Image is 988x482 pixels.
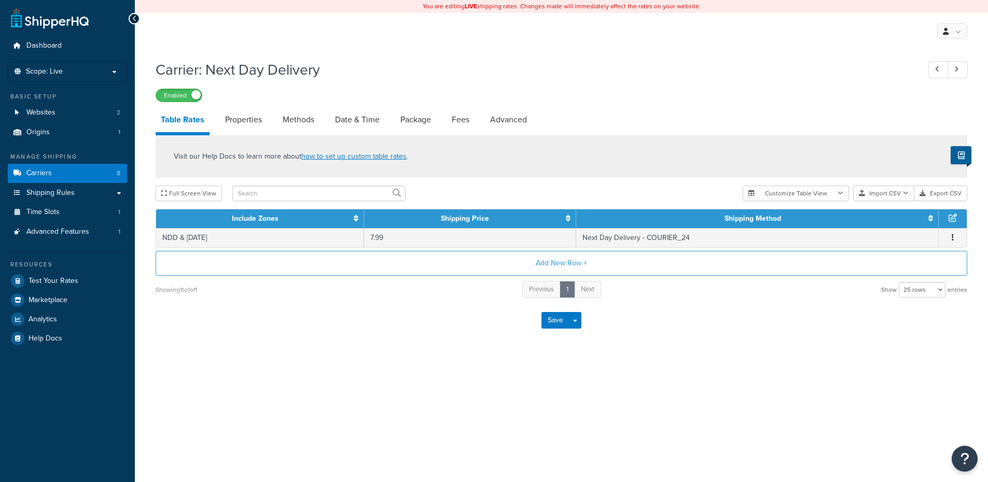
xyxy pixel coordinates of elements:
[948,282,967,297] span: entries
[26,208,60,217] span: Time Slots
[951,146,971,164] button: Show Help Docs
[156,107,210,135] a: Table Rates
[395,107,436,132] a: Package
[881,282,897,297] span: Show
[441,213,489,224] a: Shipping Price
[8,222,127,242] li: Advanced Features
[118,208,120,217] span: 1
[29,296,67,305] span: Marketplace
[743,186,849,201] button: Customize Table View
[8,123,127,142] a: Origins1
[156,60,909,80] h1: Carrier: Next Day Delivery
[522,281,561,298] a: Previous
[948,61,968,78] a: Next Record
[277,107,319,132] a: Methods
[485,107,532,132] a: Advanced
[156,251,967,276] button: Add New Row +
[8,36,127,55] a: Dashboard
[301,151,407,162] a: how to set up custom table rates
[174,151,408,162] p: Visit our Help Docs to learn more about .
[8,329,127,348] a: Help Docs
[8,123,127,142] li: Origins
[156,186,222,201] button: Full Screen View
[576,228,939,247] td: Next Day Delivery - COURIER_24
[29,315,57,324] span: Analytics
[529,284,554,294] span: Previous
[364,228,577,247] td: 7.99
[118,128,120,137] span: 1
[156,282,197,297] div: Showing 1 to 1 of 1
[560,281,575,298] a: 1
[853,186,914,201] button: Import CSV
[8,92,127,101] div: Basic Setup
[220,107,267,132] a: Properties
[581,284,594,294] span: Next
[8,260,127,269] div: Resources
[26,169,52,178] span: Carriers
[8,103,127,122] a: Websites2
[8,310,127,329] a: Analytics
[447,107,475,132] a: Fees
[914,186,967,201] button: Export CSV
[465,2,477,11] b: LIVE
[8,152,127,161] div: Manage Shipping
[541,312,569,329] button: Save
[156,89,202,102] label: Enabled
[330,107,385,132] a: Date & Time
[232,213,279,224] a: Include Zones
[8,203,127,222] a: Time Slots1
[952,446,978,472] button: Open Resource Center
[29,277,78,286] span: Test Your Rates
[26,67,63,76] span: Scope: Live
[574,281,601,298] a: Next
[8,291,127,309] a: Marketplace
[117,108,120,117] span: 2
[26,189,75,197] span: Shipping Rules
[117,169,120,178] span: 8
[725,213,781,224] a: Shipping Method
[8,164,127,183] a: Carriers8
[26,41,62,50] span: Dashboard
[29,334,62,343] span: Help Docs
[8,164,127,183] li: Carriers
[26,228,89,236] span: Advanced Features
[156,228,364,247] td: NDD & [DATE]
[118,228,120,236] span: 1
[26,108,55,117] span: Websites
[8,203,127,222] li: Time Slots
[8,222,127,242] a: Advanced Features1
[8,272,127,290] a: Test Your Rates
[232,186,406,201] input: Search
[928,61,949,78] a: Previous Record
[8,103,127,122] li: Websites
[8,183,127,203] a: Shipping Rules
[26,128,50,137] span: Origins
